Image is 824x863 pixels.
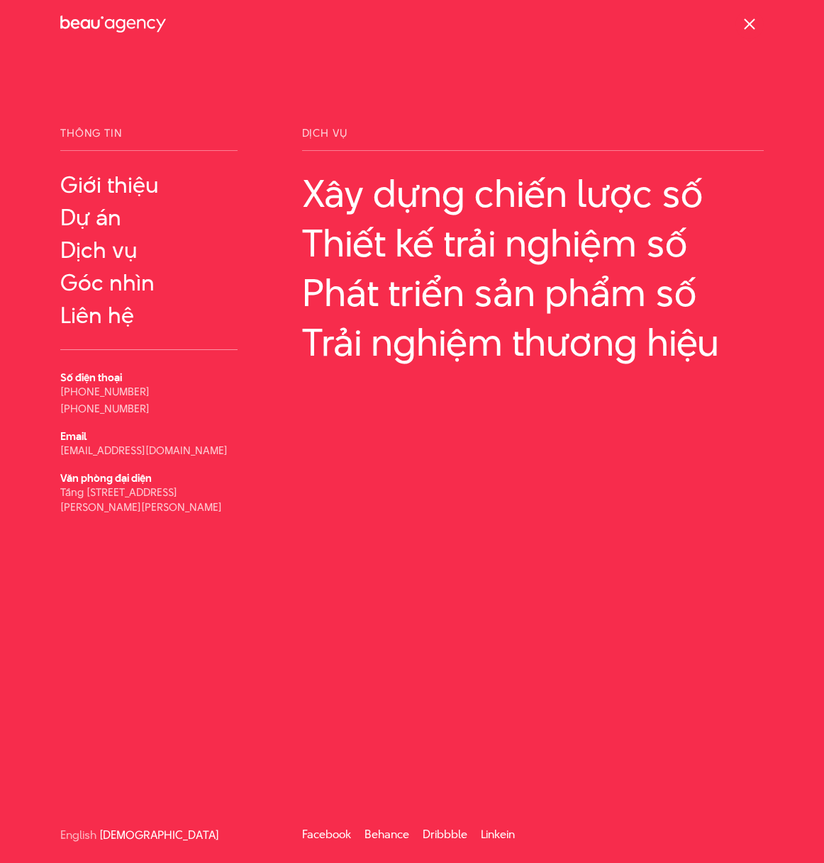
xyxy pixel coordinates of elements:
span: Thông tin [60,128,238,151]
a: Dự án [60,205,238,230]
a: Xây dựng chiến lược số [302,172,764,215]
a: [DEMOGRAPHIC_DATA] [99,830,219,840]
a: [PHONE_NUMBER] [60,384,150,399]
a: Giới thiệu [60,172,238,198]
b: Email [60,429,87,444]
a: Thiết kế trải nghiệm số [302,222,764,264]
a: Facebook [302,826,351,842]
a: Phát triển sản phẩm số [302,271,764,314]
a: Liên hệ [60,303,238,328]
a: Linkein [481,826,515,842]
b: Số điện thoại [60,370,122,385]
p: Tầng [STREET_ADDRESS][PERSON_NAME][PERSON_NAME] [60,485,238,514]
a: Góc nhìn [60,270,238,295]
a: Behance [364,826,409,842]
a: [PHONE_NUMBER] [60,401,150,416]
b: Văn phòng đại diện [60,470,152,485]
a: English [60,830,96,840]
a: Dịch vụ [60,237,238,263]
a: Dribbble [423,826,467,842]
a: [EMAIL_ADDRESS][DOMAIN_NAME] [60,443,228,458]
a: Trải nghiệm thương hiệu [302,321,764,363]
span: Dịch vụ [302,128,764,151]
